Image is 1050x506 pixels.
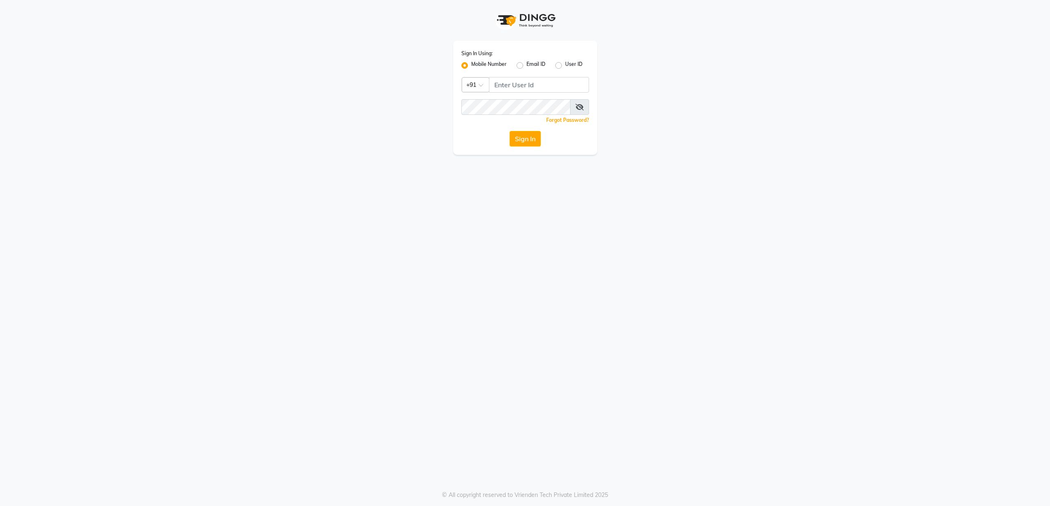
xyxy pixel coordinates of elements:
label: User ID [565,61,582,70]
img: logo1.svg [492,8,558,33]
input: Username [461,99,571,115]
label: Mobile Number [471,61,507,70]
label: Email ID [526,61,545,70]
label: Sign In Using: [461,50,493,57]
input: Username [489,77,589,93]
a: Forgot Password? [546,117,589,123]
button: Sign In [510,131,541,147]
